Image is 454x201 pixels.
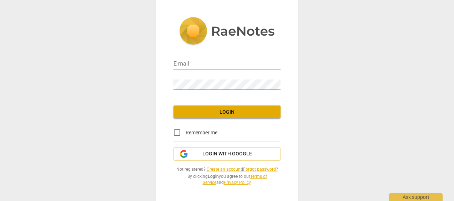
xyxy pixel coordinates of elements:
[207,167,242,172] a: Create an account
[173,105,281,118] button: Login
[243,167,278,172] a: Forgot password?
[179,17,275,46] img: 5ac2273c67554f335776073100b6d88f.svg
[173,147,281,161] button: Login with Google
[202,150,252,158] span: Login with Google
[389,193,443,201] div: Ask support
[224,180,251,185] a: Privacy Policy
[203,174,267,185] a: Terms of Service
[208,174,219,179] b: Login
[173,166,281,172] span: Not registered? |
[179,109,275,116] span: Login
[186,129,217,136] span: Remember me
[173,174,281,185] span: By clicking you agree to our and .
